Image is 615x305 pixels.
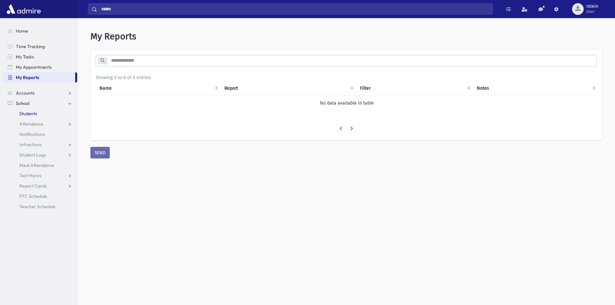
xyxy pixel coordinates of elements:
input: Search [97,3,493,15]
span: Teacher Schedule [19,204,56,209]
span: User [586,9,598,14]
span: My Reports [90,31,136,42]
span: Time Tracking [16,44,45,49]
a: Meal Attendance [3,160,77,170]
span: rstein [586,4,598,9]
a: Test Marks [3,170,77,181]
th: Filter : activate to sort column ascending [356,81,473,96]
span: My Tasks [16,54,34,60]
a: Teacher Schedule [3,201,77,212]
span: Report Cards [19,183,47,189]
span: Infractions [19,142,42,147]
a: Time Tracking [3,41,77,52]
a: Infractions [3,139,77,150]
span: PTC Schedule [19,193,47,199]
th: Notes : activate to sort column ascending [473,81,598,96]
span: School [16,100,29,106]
a: Notifications [3,129,77,139]
span: My Appointments [16,64,52,70]
td: No data available in table [96,96,598,110]
img: AdmirePro [5,3,42,15]
a: School [3,98,77,108]
div: Showing 0 to 0 of 0 entries [96,74,597,81]
a: My Reports [3,72,75,83]
span: Meal Attendance [19,162,54,168]
a: My Appointments [3,62,77,72]
th: Name: activate to sort column ascending [96,81,220,96]
a: Report Cards [3,181,77,191]
a: Accounts [3,88,77,98]
th: Report: activate to sort column ascending [220,81,356,96]
span: Notifications [19,131,45,137]
a: Home [3,26,77,36]
span: Student Logs [19,152,46,158]
a: PTC Schedule [3,191,77,201]
span: Students [19,111,37,117]
a: Attendance [3,119,77,129]
button: SEND [90,147,110,158]
span: Home [16,28,28,34]
span: Attendance [19,121,43,127]
span: Accounts [16,90,35,96]
span: Test Marks [19,173,41,178]
a: Students [3,108,77,119]
a: My Tasks [3,52,77,62]
span: My Reports [16,75,39,80]
a: Student Logs [3,150,77,160]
